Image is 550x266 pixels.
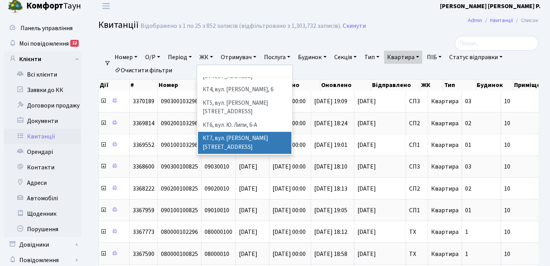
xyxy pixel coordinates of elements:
th: Створено [270,80,321,90]
span: 10 [504,98,548,104]
th: Тип [443,80,476,90]
a: Порушення [4,222,81,237]
span: 01 [465,206,471,215]
span: 3368222 [133,184,154,193]
a: Адреси [4,175,81,191]
span: [DATE] [357,142,403,148]
span: [DATE] 18:24 [314,119,347,128]
span: 090300100825 [161,162,198,171]
span: 02 [465,119,471,128]
span: 3367773 [133,228,154,236]
a: ПІБ [424,51,445,64]
span: Мої повідомлення [19,39,69,48]
th: # [130,80,158,90]
span: 3370189 [133,97,154,106]
span: 03 [465,162,471,171]
a: Отримувач [218,51,259,64]
a: Очистити фільтри [112,64,175,77]
a: [PERSON_NAME] [PERSON_NAME] Р. [440,2,541,11]
span: [DATE] [239,184,257,193]
span: [DATE] [239,250,257,258]
a: Заявки до КК [4,82,81,98]
span: [DATE] 00:00 [272,162,306,171]
li: КТ7, вул. [PERSON_NAME][STREET_ADDRESS] [198,132,291,154]
span: [DATE] [239,228,257,236]
span: 10 [504,164,548,170]
span: Квитанції [98,18,139,32]
span: [DATE] [357,251,403,257]
a: Клієнти [4,51,81,67]
span: 10 [504,186,548,192]
span: Квартира [431,162,459,171]
span: 080000100 [205,228,232,236]
a: Квартира [384,51,422,64]
span: [DATE] [239,206,257,215]
span: 090100100825 [161,206,198,215]
a: Автомобілі [4,191,81,206]
span: Квартира [431,250,459,258]
span: СП2 [409,186,425,192]
span: Квартира [431,184,459,193]
span: Панель управління [20,24,73,32]
span: Квартира [431,141,459,149]
span: [DATE] [357,207,403,213]
nav: breadcrumb [456,12,550,29]
span: 080000100825 [161,250,198,258]
span: 03 [465,97,471,106]
span: 090300103296 [161,97,198,106]
li: СП, [STREET_ADDRESS] [198,154,291,167]
a: Квитанції [4,129,81,144]
span: 3369814 [133,119,154,128]
a: Щоденник [4,206,81,222]
span: [DATE] 00:00 [272,184,306,193]
span: Квартира [431,206,459,215]
a: Секція [331,51,360,64]
span: 090200103296 [161,119,198,128]
a: Панель управління [4,20,81,36]
span: [DATE] 00:00 [272,206,306,215]
span: 090100103296 [161,141,198,149]
span: [DATE] 18:13 [314,184,347,193]
span: [DATE] [357,120,403,126]
span: [DATE] [357,186,403,192]
span: СП2 [409,120,425,126]
a: Довідники [4,237,81,252]
a: Статус відправки [446,51,506,64]
span: [DATE] 18:58 [314,250,347,258]
a: ЖК [196,51,216,64]
span: 10 [504,229,548,235]
span: 10 [504,142,548,148]
li: КТ4, вул. [PERSON_NAME], 6 [198,83,291,97]
span: 3367590 [133,250,154,258]
span: [DATE] 19:05 [314,206,347,215]
a: Тип [361,51,382,64]
span: [DATE] 00:00 [272,228,306,236]
a: Мої повідомлення12 [4,36,81,51]
li: Список [513,16,538,25]
div: 12 [70,40,79,47]
span: Квартира [431,97,459,106]
a: Всі клієнти [4,67,81,82]
span: [DATE] 19:09 [314,97,347,106]
b: [PERSON_NAME] [PERSON_NAME] Р. [440,2,541,10]
span: [DATE] [239,162,257,171]
th: Номер [158,80,201,90]
span: 08000010 [205,250,229,258]
span: [DATE] 18:12 [314,228,347,236]
div: Відображено з 1 по 25 з 852 записів (відфільтровано з 1,303,732 записів). [140,22,341,30]
span: [DATE] 18:10 [314,162,347,171]
span: СП3 [409,98,425,104]
span: 02 [465,184,471,193]
span: 09030010 [205,162,229,171]
th: Відправлено [371,80,421,90]
span: 09020010 [205,184,229,193]
th: Оновлено [320,80,371,90]
span: [DATE] 19:01 [314,141,347,149]
a: Договори продажу [4,98,81,113]
span: 1 [465,250,468,258]
a: Контакти [4,160,81,175]
th: Будинок [476,80,513,90]
span: 080000102296 [161,228,198,236]
th: Дії [99,80,130,90]
a: Будинок [295,51,329,64]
